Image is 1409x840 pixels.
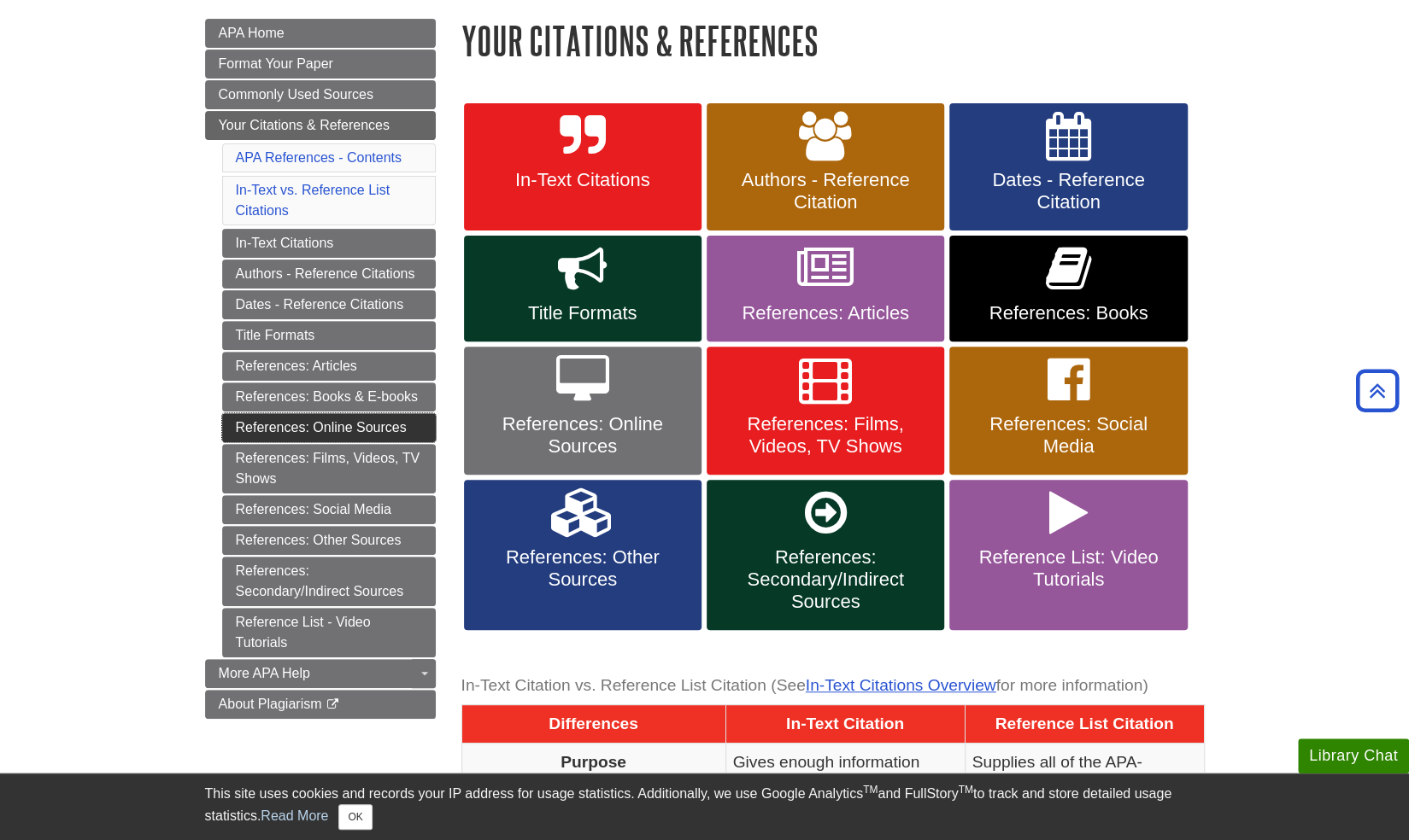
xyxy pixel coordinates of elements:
[222,321,436,350] a: Title Formats
[205,19,436,48] a: APA Home
[707,236,944,341] a: References: Articles
[464,347,702,475] a: References: Online Sources
[962,302,1174,324] span: References: Books
[477,169,689,191] span: In-Text Citations
[222,444,436,493] a: References: Films, Videos, TV Shows
[949,480,1187,630] a: Reference List: Video Tutorials
[205,19,436,719] div: Guide Page Menu
[707,480,944,630] a: References: Secondary/Indirect Sources
[205,659,436,688] a: More APA Help
[719,169,931,213] span: Authors - Reference Citation
[222,557,436,606] a: References: Secondary/Indirect Sources
[995,715,1174,732] span: Reference List Citation
[959,784,973,796] sup: TM
[219,666,310,680] span: More APA Help
[464,103,702,231] a: In-Text Citations
[719,413,931,458] span: References: Films, Videos, TV Shows
[326,699,340,710] i: This link opens in a new window
[205,111,436,140] a: Your Citations & References
[261,808,328,823] a: Read More
[477,302,689,324] span: Title Formats
[719,302,931,324] span: References: Articles
[464,236,702,341] a: Title Formats
[338,804,372,830] button: Close
[222,229,436,258] a: In-Text Citations
[786,715,904,732] span: In-Text Citation
[863,784,878,796] sup: TM
[962,546,1174,591] span: Reference List: Video Tutorials
[222,260,436,289] a: Authors - Reference Citations
[222,526,436,555] a: References: Other Sources
[464,480,702,630] a: References: Other Sources
[222,352,436,381] a: References: Articles
[1350,379,1405,402] a: Back to Top
[205,50,436,79] a: Format Your Paper
[219,697,322,711] span: About Plagiarism
[236,150,402,165] a: APA References - Contents
[949,236,1187,341] a: References: Books
[461,667,1205,705] caption: In-Text Citation vs. Reference List Citation (See for more information)
[1298,738,1409,773] button: Library Chat
[719,546,931,613] span: References: Secondary/Indirect Sources
[707,347,944,475] a: References: Films, Videos, TV Shows
[219,56,333,71] span: Format Your Paper
[707,103,944,231] a: Authors - Reference Citation
[549,715,638,732] span: Differences
[949,103,1187,231] a: Dates - Reference Citation
[477,546,689,591] span: References: Other Sources
[219,118,390,132] span: Your Citations & References
[962,169,1174,213] span: Dates - Reference Citation
[205,784,1205,830] div: This site uses cookies and records your IP address for usage statistics. Additionally, we use Goo...
[222,495,436,524] a: References: Social Media
[962,413,1174,458] span: References: Social Media
[469,750,719,773] p: Purpose
[205,80,436,109] a: Commonly Used Sources
[222,608,436,657] a: Reference List - Video Tutorials
[219,87,373,102] span: Commonly Used Sources
[219,26,285,40] span: APA Home
[205,690,436,719] a: About Plagiarism
[949,347,1187,475] a: References: Social Media
[477,413,689,458] span: References: Online Sources
[461,19,1205,62] h1: Your Citations & References
[236,183,390,218] a: In-Text vs. Reference List Citations
[222,290,436,319] a: Dates - Reference Citations
[222,382,436,411] a: References: Books & E-books
[806,676,996,694] a: In-Text Citations Overview
[222,413,436,442] a: References: Online Sources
